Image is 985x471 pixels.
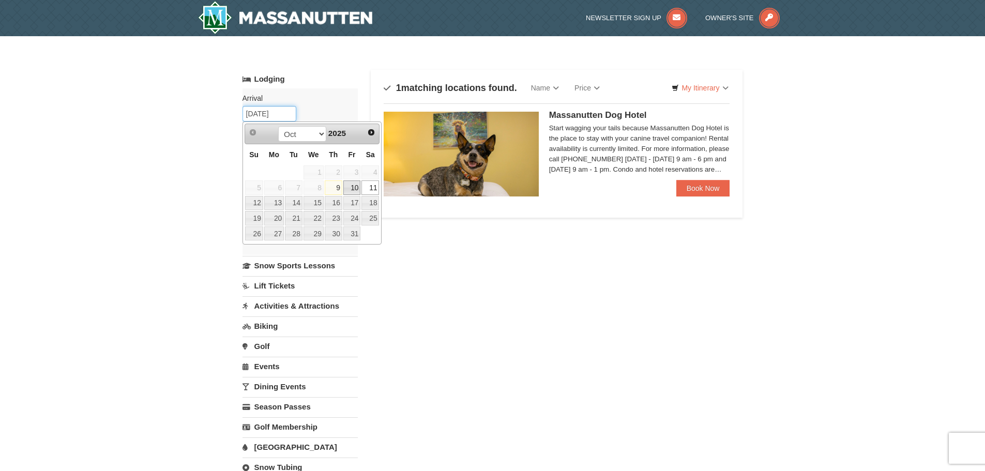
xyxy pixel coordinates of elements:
a: Golf Membership [243,417,358,436]
a: 31 [343,226,361,241]
span: Massanutten Dog Hotel [549,110,647,120]
a: Owner's Site [705,14,780,22]
a: 23 [325,211,342,225]
a: 15 [304,196,324,210]
a: 22 [304,211,324,225]
h4: matching locations found. [384,83,517,93]
a: 12 [245,196,263,210]
span: Wednesday [308,150,319,159]
a: Next [364,125,378,140]
span: 2 [325,165,342,180]
span: Saturday [366,150,375,159]
span: Monday [269,150,279,159]
label: Arrival [243,93,350,103]
span: Friday [348,150,356,159]
span: Sunday [249,150,259,159]
a: Massanutten Resort [198,1,373,34]
a: 10 [343,180,361,195]
span: 2025 [328,129,346,138]
a: Lift Tickets [243,276,358,295]
a: Season Passes [243,397,358,416]
span: Newsletter Sign Up [586,14,661,22]
a: Dining Events [243,377,358,396]
span: Prev [249,128,257,136]
a: 25 [361,211,379,225]
a: 14 [285,196,302,210]
span: 6 [264,180,284,195]
span: 5 [245,180,263,195]
a: Newsletter Sign Up [586,14,687,22]
a: Price [567,78,608,98]
a: 27 [264,226,284,241]
a: Events [243,357,358,376]
a: My Itinerary [665,80,735,96]
span: 4 [361,165,379,180]
span: 3 [343,165,361,180]
a: 21 [285,211,302,225]
a: Prev [246,125,261,140]
a: Biking [243,316,358,336]
a: 20 [264,211,284,225]
a: 13 [264,196,284,210]
span: Tuesday [290,150,298,159]
a: 28 [285,226,302,241]
a: 11 [361,180,379,195]
div: Start wagging your tails because Massanutten Dog Hotel is the place to stay with your canine trav... [549,123,730,175]
a: 9 [325,180,342,195]
a: Book Now [676,180,730,196]
a: 17 [343,196,361,210]
span: 7 [285,180,302,195]
a: 24 [343,211,361,225]
a: Snow Sports Lessons [243,256,358,275]
span: Thursday [329,150,338,159]
a: [GEOGRAPHIC_DATA] [243,437,358,457]
span: Owner's Site [705,14,754,22]
span: 8 [304,180,324,195]
a: 29 [304,226,324,241]
a: 19 [245,211,263,225]
a: Activities & Attractions [243,296,358,315]
span: 1 [304,165,324,180]
span: Next [367,128,375,136]
a: Golf [243,337,358,356]
a: 26 [245,226,263,241]
span: 1 [396,83,401,93]
img: 27428181-5-81c892a3.jpg [384,112,539,196]
a: Lodging [243,70,358,88]
a: 16 [325,196,342,210]
a: 30 [325,226,342,241]
img: Massanutten Resort Logo [198,1,373,34]
a: Name [523,78,567,98]
a: 18 [361,196,379,210]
